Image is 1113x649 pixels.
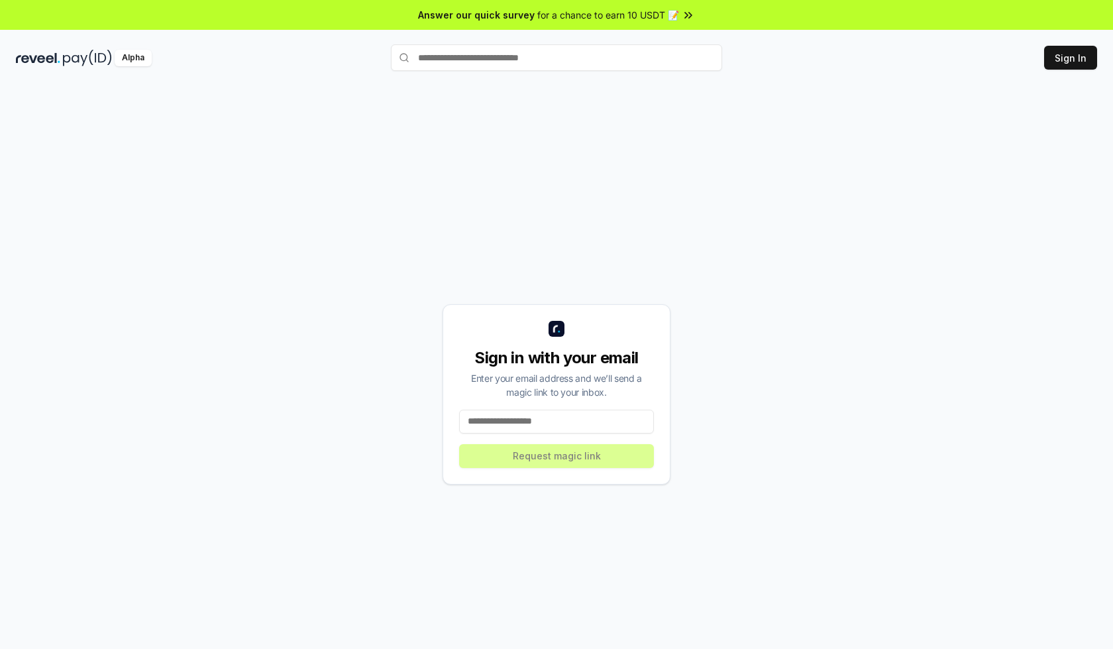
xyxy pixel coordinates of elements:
[16,50,60,66] img: reveel_dark
[549,321,564,337] img: logo_small
[63,50,112,66] img: pay_id
[418,8,535,22] span: Answer our quick survey
[537,8,679,22] span: for a chance to earn 10 USDT 📝
[1044,46,1097,70] button: Sign In
[459,371,654,399] div: Enter your email address and we’ll send a magic link to your inbox.
[459,347,654,369] div: Sign in with your email
[115,50,152,66] div: Alpha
